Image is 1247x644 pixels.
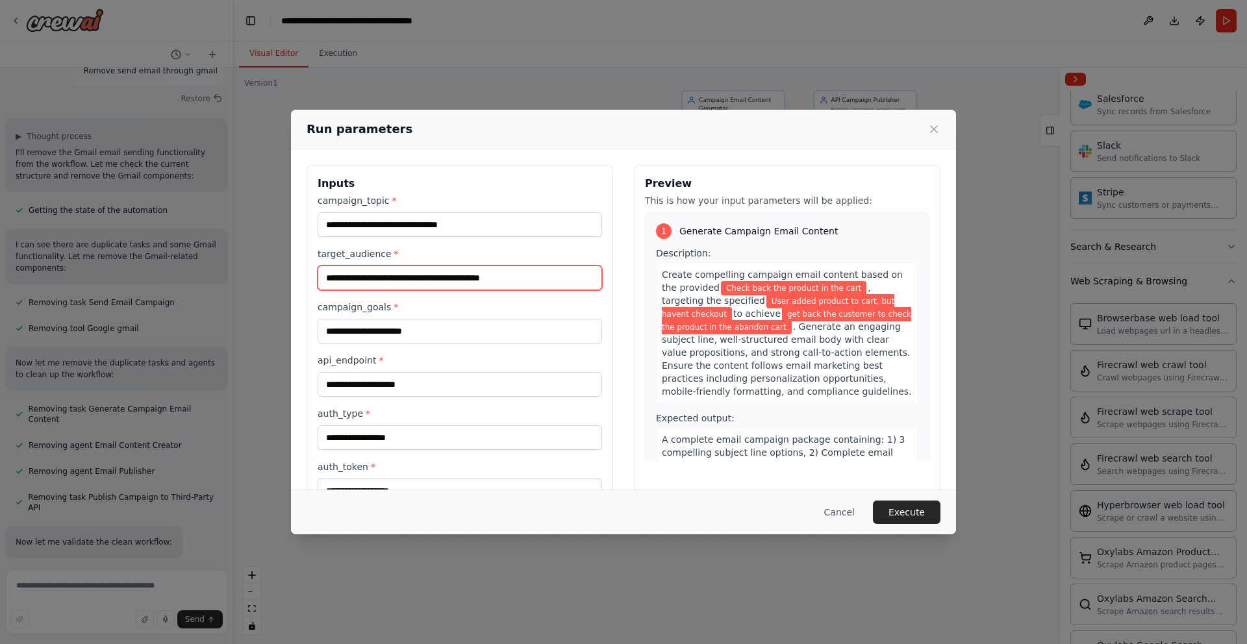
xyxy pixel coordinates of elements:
span: Expected output: [656,413,735,423]
label: api_endpoint [318,354,602,367]
label: target_audience [318,247,602,260]
span: Description: [656,248,711,258]
span: Variable: campaign_topic [721,281,866,295]
button: Cancel [814,501,865,524]
h2: Run parameters [307,120,412,138]
button: Execute [873,501,940,524]
label: auth_type [318,407,602,420]
span: Create compelling campaign email content based on the provided [662,269,903,293]
label: auth_token [318,460,602,473]
span: Variable: target_audience [662,294,894,321]
label: campaign_goals [318,301,602,314]
span: Generate Campaign Email Content [679,225,838,238]
span: , targeting the specified [662,282,871,306]
div: 1 [656,223,672,239]
h3: Inputs [318,176,602,192]
p: This is how your input parameters will be applied: [645,194,929,207]
label: campaign_topic [318,194,602,207]
span: to achieve [733,308,781,319]
span: Variable: get back the customer to check the product in the abandon cart [662,307,911,334]
span: A complete email campaign package containing: 1) 3 compelling subject line options, 2) Complete e... [662,434,913,510]
span: . Generate an engaging subject line, well-structured email body with clear value propositions, an... [662,321,912,397]
h3: Preview [645,176,929,192]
